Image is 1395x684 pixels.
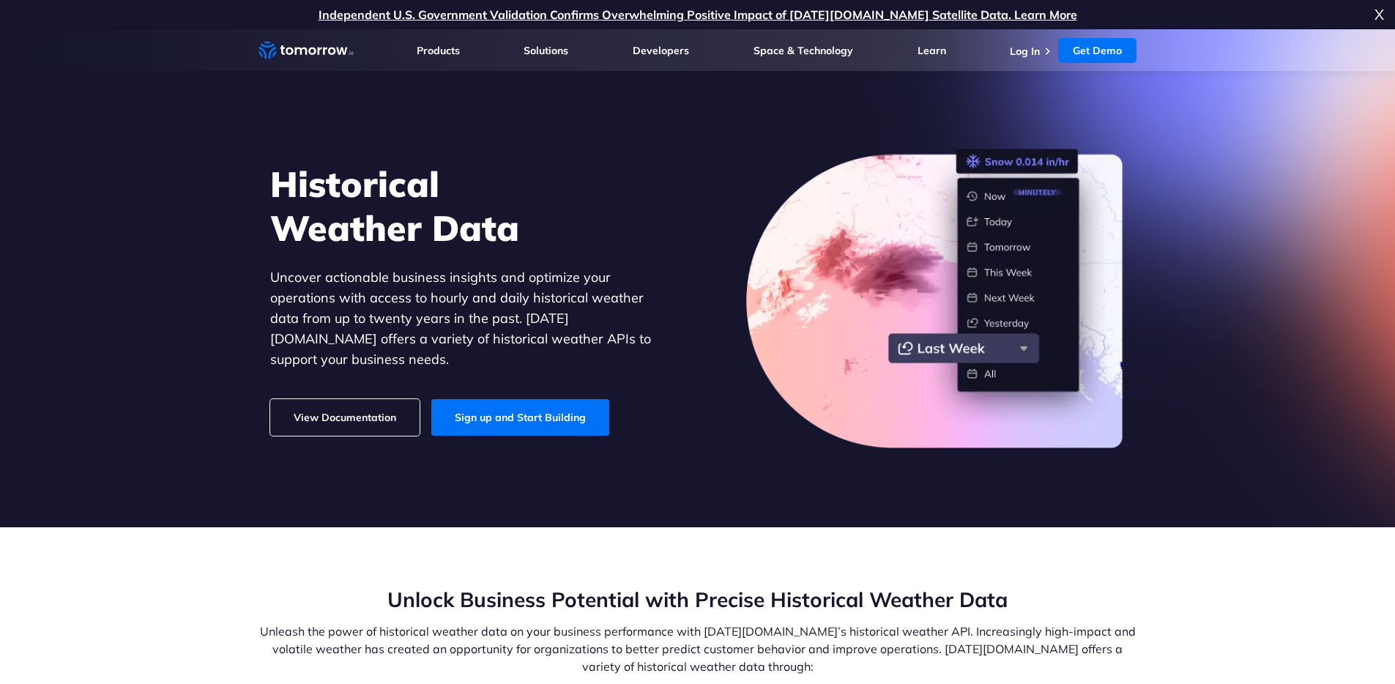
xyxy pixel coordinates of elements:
[633,44,689,57] a: Developers
[754,44,853,57] a: Space & Technology
[746,149,1126,449] img: historical-weather-data.png.webp
[524,44,568,57] a: Solutions
[918,44,946,57] a: Learn
[417,44,460,57] a: Products
[270,399,420,436] a: View Documentation
[1010,45,1040,58] a: Log In
[1058,38,1137,63] a: Get Demo
[258,622,1137,675] p: Unleash the power of historical weather data on your business performance with [DATE][DOMAIN_NAME...
[431,399,609,436] a: Sign up and Start Building
[258,586,1137,614] h2: Unlock Business Potential with Precise Historical Weather Data
[258,40,354,62] a: Home link
[270,162,673,250] h1: Historical Weather Data
[319,7,1077,22] a: Independent U.S. Government Validation Confirms Overwhelming Positive Impact of [DATE][DOMAIN_NAM...
[270,267,673,370] p: Uncover actionable business insights and optimize your operations with access to hourly and daily...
